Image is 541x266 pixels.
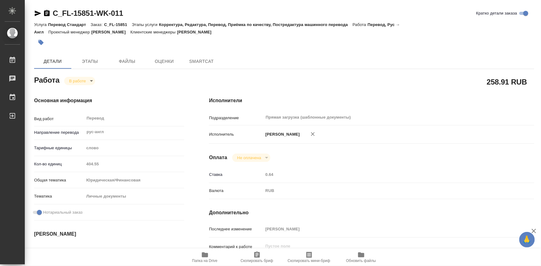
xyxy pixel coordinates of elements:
[84,175,184,185] div: Юридическая/Финансовая
[241,259,273,263] span: Скопировать бриф
[34,74,60,85] h2: Работа
[209,226,263,232] p: Последнее изменение
[34,145,84,151] p: Тарифные единицы
[149,58,179,65] span: Оценки
[131,30,177,34] p: Клиентские менеджеры
[34,177,84,183] p: Общая тематика
[209,131,263,137] p: Исполнитель
[209,154,227,161] h4: Оплата
[34,22,48,27] p: Услуга
[283,249,335,266] button: Скопировать мини-бриф
[34,230,184,238] h4: [PERSON_NAME]
[192,259,218,263] span: Папка на Drive
[353,22,368,27] p: Работа
[75,58,105,65] span: Этапы
[187,58,216,65] span: SmartCat
[235,155,263,160] button: Не оплачена
[346,259,376,263] span: Обновить файлы
[132,22,159,27] p: Этапы услуги
[43,10,51,17] button: Скопировать ссылку
[64,77,95,85] div: В работе
[179,249,231,266] button: Папка на Drive
[177,30,216,34] p: [PERSON_NAME]
[112,58,142,65] span: Файлы
[209,115,263,121] p: Подразделение
[519,232,535,247] button: 🙏
[34,36,48,49] button: Добавить тэг
[209,172,263,178] p: Ставка
[91,22,104,27] p: Заказ:
[34,10,42,17] button: Скопировать ссылку для ЯМессенджера
[34,161,84,167] p: Кол-во единиц
[43,209,82,216] span: Нотариальный заказ
[522,233,532,246] span: 🙏
[209,209,534,216] h4: Дополнительно
[476,10,517,16] span: Кратко детали заказа
[34,248,84,254] p: Дата начала работ
[263,131,300,137] p: [PERSON_NAME]
[34,193,84,199] p: Тематика
[263,170,507,179] input: Пустое поле
[209,244,263,250] p: Комментарий к работе
[263,225,507,233] input: Пустое поле
[67,78,88,84] button: В работе
[231,249,283,266] button: Скопировать бриф
[34,116,84,122] p: Вид работ
[335,249,387,266] button: Обновить файлы
[34,97,184,104] h4: Основная информация
[487,76,527,87] h2: 258.91 RUB
[209,188,263,194] p: Валюта
[306,127,320,141] button: Удалить исполнителя
[48,22,91,27] p: Перевод Стандарт
[84,143,184,153] div: слово
[209,97,534,104] h4: Исполнители
[263,185,507,196] div: RUB
[232,154,270,162] div: В работе
[84,159,184,168] input: Пустое поле
[48,30,91,34] p: Проектный менеджер
[53,9,123,17] a: C_FL-15851-WK-011
[288,259,330,263] span: Скопировать мини-бриф
[91,30,131,34] p: [PERSON_NAME]
[38,58,68,65] span: Детали
[159,22,353,27] p: Корректура, Редактура, Перевод, Приёмка по качеству, Постредактура машинного перевода
[104,22,132,27] p: C_FL-15851
[84,246,138,255] input: Пустое поле
[84,191,184,202] div: Личные документы
[34,129,84,136] p: Направление перевода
